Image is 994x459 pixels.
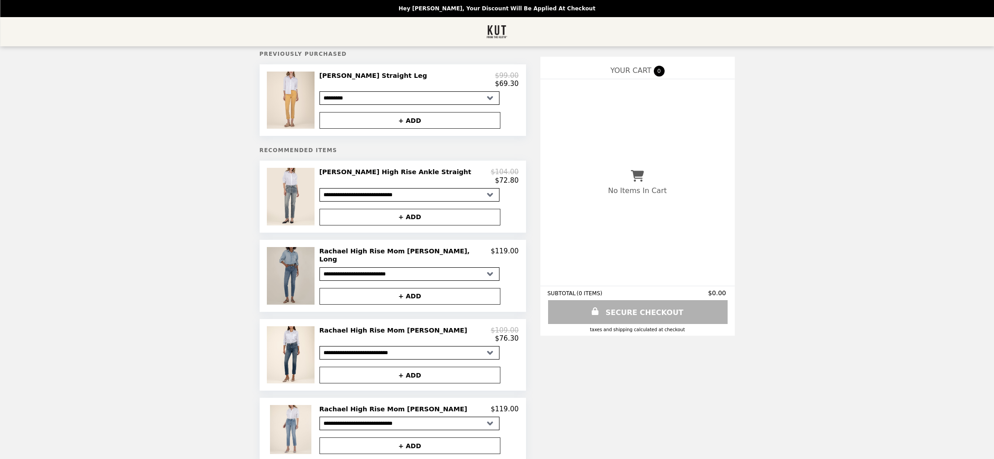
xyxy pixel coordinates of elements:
img: Rachael High Rise Mom Jean, Long [267,247,317,305]
h2: Rachael High Rise Mom [PERSON_NAME] [319,405,471,413]
div: Taxes and Shipping calculated at checkout [548,327,728,332]
img: Rachael High Rise Mom Jean [270,405,313,454]
button: + ADD [319,437,500,454]
p: $109.00 [490,326,518,334]
span: 0 [654,66,665,76]
h2: Rachael High Rise Mom [PERSON_NAME], Long [319,247,491,264]
select: Select a product variant [319,267,499,281]
button: + ADD [319,209,500,225]
img: Rachael High Rise Mom Jean [267,326,317,383]
h2: Rachael High Rise Mom [PERSON_NAME] [319,326,471,334]
span: YOUR CART [610,66,651,75]
img: Amy Crop Straight Leg [267,72,317,129]
h2: [PERSON_NAME] High Rise Ankle Straight [319,168,475,176]
p: No Items In Cart [608,186,666,195]
button: + ADD [319,112,500,129]
h5: Recommended Items [260,147,526,153]
p: Hey [PERSON_NAME], your discount will be applied at checkout [399,5,595,12]
p: $76.30 [495,334,519,342]
p: $119.00 [490,247,518,264]
select: Select a product variant [319,346,499,360]
span: SUBTOTAL [548,290,577,297]
button: + ADD [319,367,500,383]
p: $69.30 [495,80,519,88]
h2: [PERSON_NAME] Straight Leg [319,72,431,80]
p: $99.00 [495,72,519,80]
button: + ADD [319,288,500,305]
img: Reese High Rise Ankle Straight [267,168,317,225]
select: Select a product variant [319,91,499,105]
span: $0.00 [708,289,727,297]
select: Select a product variant [319,417,499,430]
img: Brand Logo [486,22,508,41]
span: ( 0 ITEMS ) [576,290,602,297]
select: Select a product variant [319,188,499,202]
p: $104.00 [490,168,518,176]
p: $72.80 [495,176,519,184]
p: $119.00 [490,405,518,413]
